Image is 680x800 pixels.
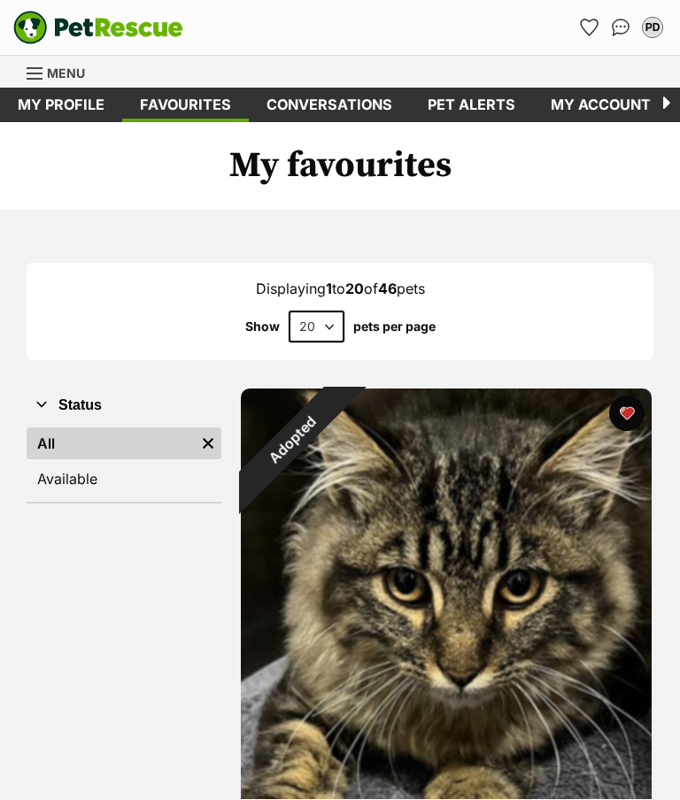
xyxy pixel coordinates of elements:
ul: Account quick links [575,13,667,42]
strong: 20 [345,280,364,297]
strong: 1 [326,280,332,297]
button: My account [638,13,667,42]
a: Conversations [607,13,635,42]
span: Menu [47,65,85,81]
a: Pet alerts [410,88,533,122]
img: chat-41dd97257d64d25036548639549fe6c8038ab92f7586957e7f3b1b290dea8141.svg [612,19,630,36]
strong: 46 [378,280,397,297]
button: Status [27,394,221,417]
a: Available [27,463,221,495]
img: Joey [241,388,652,799]
a: All [27,427,195,459]
a: My account [533,88,668,122]
div: PD [644,19,661,36]
span: Show [245,319,280,334]
a: Favourites [122,88,249,122]
a: Remove filter [195,427,221,459]
button: favourite [609,396,645,431]
span: Displaying to of pets [256,280,425,297]
div: Status [27,424,221,502]
a: Favourites [575,13,603,42]
label: pets per page [353,319,436,334]
img: logo-e224e6f780fb5917bec1dbf3a21bbac754714ae5b6737aabdf751b685950b380.svg [13,11,183,44]
a: Menu [27,56,97,88]
a: PetRescue [13,11,183,44]
a: conversations [249,88,410,122]
div: Adopted [209,356,375,522]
